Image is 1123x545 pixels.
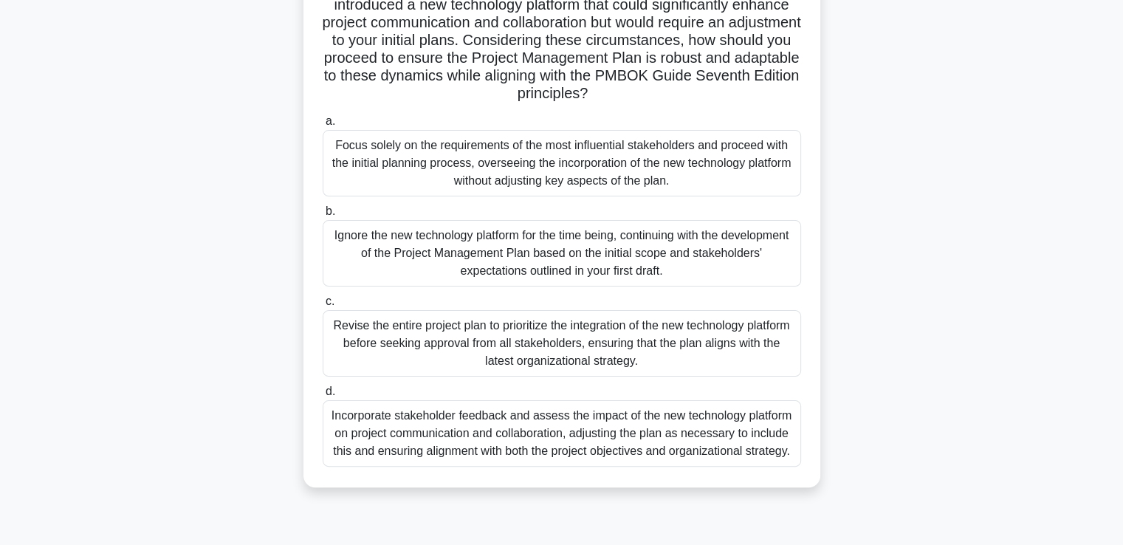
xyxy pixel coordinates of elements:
[326,385,335,397] span: d.
[323,220,801,287] div: Ignore the new technology platform for the time being, continuing with the development of the Pro...
[323,130,801,196] div: Focus solely on the requirements of the most influential stakeholders and proceed with the initia...
[326,295,334,307] span: c.
[326,205,335,217] span: b.
[326,114,335,127] span: a.
[323,400,801,467] div: Incorporate stakeholder feedback and assess the impact of the new technology platform on project ...
[323,310,801,377] div: Revise the entire project plan to prioritize the integration of the new technology platform befor...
